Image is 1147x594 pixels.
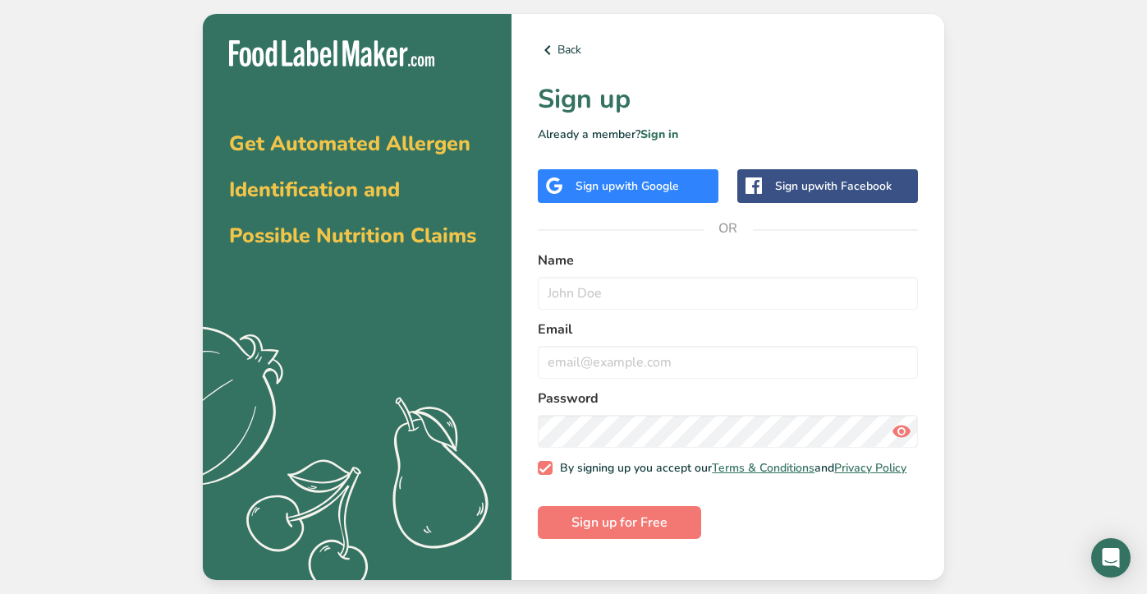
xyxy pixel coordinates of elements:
[538,40,918,60] a: Back
[1091,538,1131,578] div: Open Intercom Messenger
[834,460,906,476] a: Privacy Policy
[538,126,918,143] p: Already a member?
[538,346,918,379] input: email@example.com
[615,178,679,194] span: with Google
[538,277,918,310] input: John Doe
[229,130,476,250] span: Get Automated Allergen Identification and Possible Nutrition Claims
[538,389,918,408] label: Password
[538,80,918,119] h1: Sign up
[538,251,918,270] label: Name
[775,177,892,195] div: Sign up
[814,178,892,194] span: with Facebook
[229,40,434,67] img: Food Label Maker
[571,513,668,532] span: Sign up for Free
[640,127,678,142] a: Sign in
[704,204,753,253] span: OR
[538,506,701,539] button: Sign up for Free
[576,177,679,195] div: Sign up
[538,320,918,339] label: Email
[553,461,907,476] span: By signing up you accept our and
[712,460,814,476] a: Terms & Conditions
